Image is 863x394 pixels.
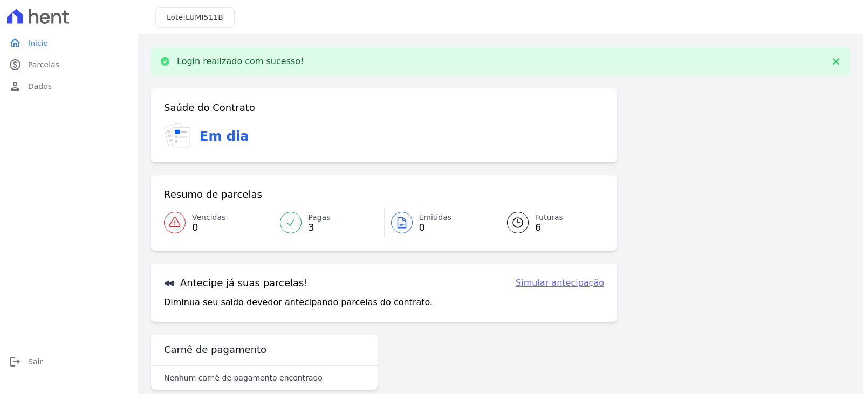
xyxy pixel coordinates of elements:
[28,356,43,367] span: Sair
[192,223,225,232] span: 0
[9,80,22,93] i: person
[535,212,563,223] span: Futuras
[192,212,225,223] span: Vencidas
[167,12,223,23] h3: Lote:
[4,32,134,54] a: homeInício
[385,208,494,238] a: Emitidas 0
[186,13,223,22] span: LUMI511B
[28,81,52,92] span: Dados
[9,37,22,50] i: home
[164,208,273,238] a: Vencidas 0
[308,223,330,232] span: 3
[419,223,452,232] span: 0
[9,355,22,368] i: logout
[200,127,249,146] h3: Em dia
[273,208,383,238] a: Pagas 3
[28,38,48,49] span: Início
[177,56,304,67] p: Login realizado com sucesso!
[535,223,563,232] span: 6
[308,212,330,223] span: Pagas
[164,277,308,289] h3: Antecipe já suas parcelas!
[494,208,604,238] a: Futuras 6
[164,101,255,114] h3: Saúde do Contrato
[516,277,604,289] a: Simular antecipação
[4,351,134,372] a: logoutSair
[4,54,134,75] a: paidParcelas
[9,58,22,71] i: paid
[164,343,266,356] h3: Carnê de pagamento
[164,372,323,383] p: Nenhum carnê de pagamento encontrado
[164,188,262,201] h3: Resumo de parcelas
[4,75,134,97] a: personDados
[28,59,59,70] span: Parcelas
[164,296,433,309] p: Diminua seu saldo devedor antecipando parcelas do contrato.
[419,212,452,223] span: Emitidas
